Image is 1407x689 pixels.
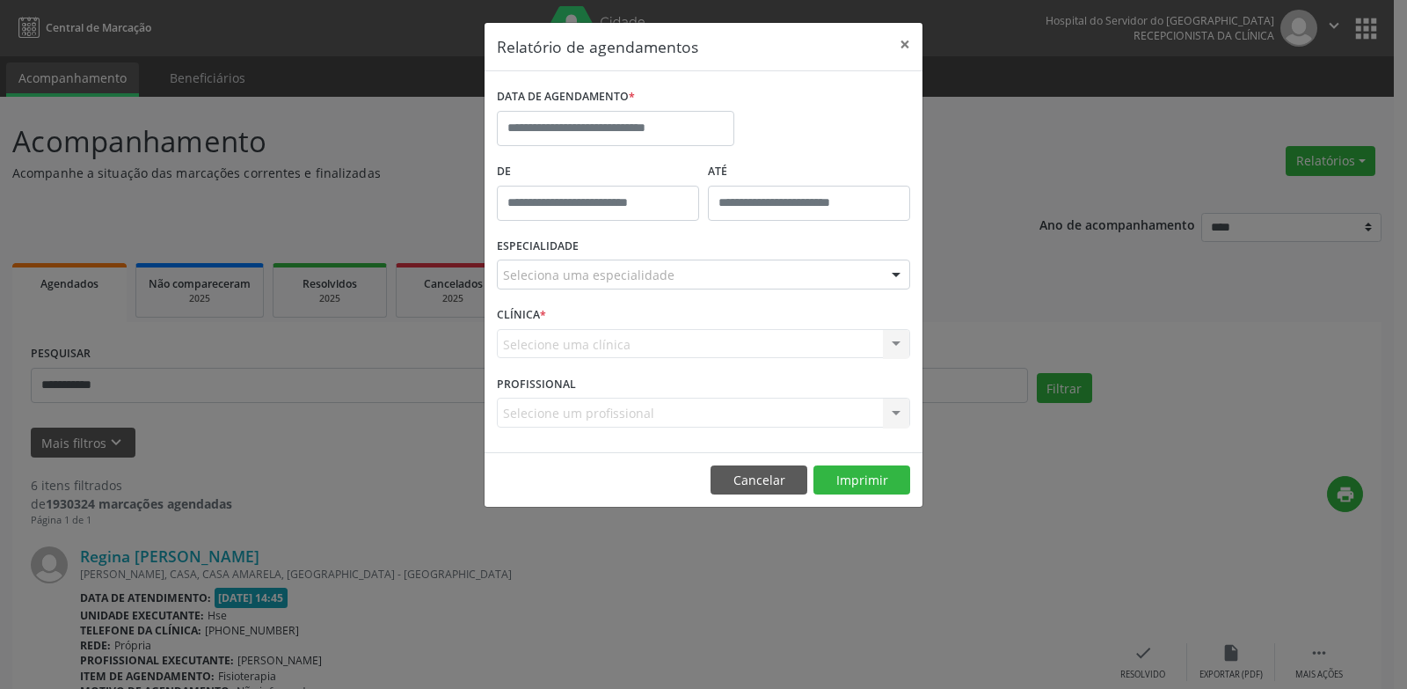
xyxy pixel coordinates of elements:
label: De [497,158,699,186]
button: Cancelar [711,465,807,495]
button: Close [887,23,922,66]
label: DATA DE AGENDAMENTO [497,84,635,111]
label: PROFISSIONAL [497,370,576,398]
label: ATÉ [708,158,910,186]
h5: Relatório de agendamentos [497,35,698,58]
label: ESPECIALIDADE [497,233,579,260]
button: Imprimir [813,465,910,495]
label: CLÍNICA [497,302,546,329]
span: Seleciona uma especialidade [503,266,674,284]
